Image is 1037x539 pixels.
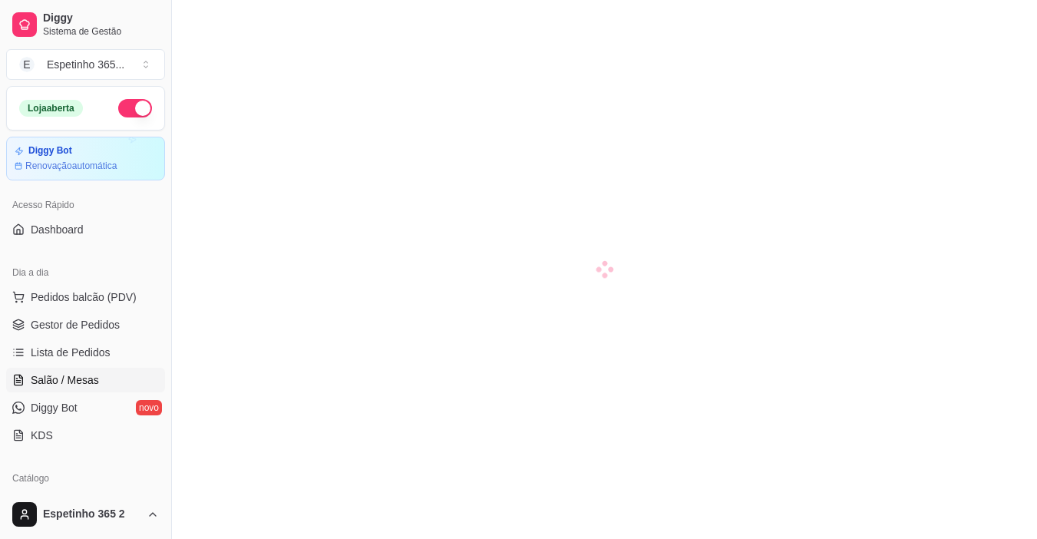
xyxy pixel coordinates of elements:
a: Diggy BotRenovaçãoautomática [6,137,165,180]
span: Dashboard [31,222,84,237]
div: Espetinho 365 ... [47,57,124,72]
button: Alterar Status [118,99,152,117]
button: Espetinho 365 2 [6,496,165,533]
span: Pedidos balcão (PDV) [31,289,137,305]
span: Diggy [43,12,159,25]
a: Dashboard [6,217,165,242]
a: Diggy Botnovo [6,395,165,420]
a: DiggySistema de Gestão [6,6,165,43]
article: Diggy Bot [28,145,72,157]
button: Select a team [6,49,165,80]
a: Lista de Pedidos [6,340,165,365]
article: Renovação automática [25,160,117,172]
div: Dia a dia [6,260,165,285]
span: KDS [31,428,53,443]
a: KDS [6,423,165,448]
span: Salão / Mesas [31,372,99,388]
a: Salão / Mesas [6,368,165,392]
span: Diggy Bot [31,400,78,415]
div: Acesso Rápido [6,193,165,217]
a: Gestor de Pedidos [6,312,165,337]
button: Pedidos balcão (PDV) [6,285,165,309]
span: E [19,57,35,72]
span: Sistema de Gestão [43,25,159,38]
div: Catálogo [6,466,165,491]
span: Espetinho 365 2 [43,508,140,521]
span: Gestor de Pedidos [31,317,120,332]
span: Lista de Pedidos [31,345,111,360]
div: Loja aberta [19,100,83,117]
